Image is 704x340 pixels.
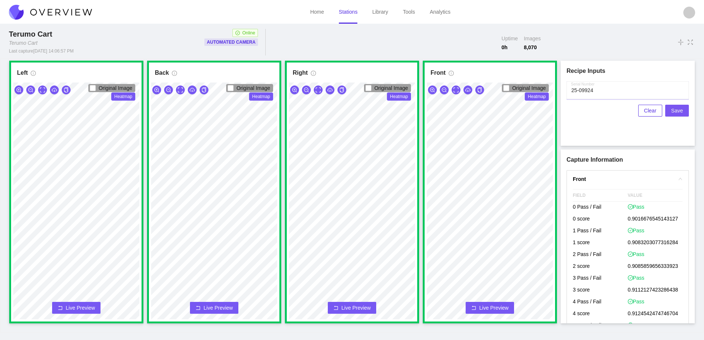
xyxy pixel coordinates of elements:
span: vertical-align-middle [677,38,684,47]
button: zoom-out [440,85,449,94]
div: rightFront [567,171,688,188]
span: Live Preview [479,304,509,312]
span: check-circle [628,228,633,233]
span: Images [524,35,541,42]
span: Pass [628,322,645,329]
p: 2 Pass / Fail [573,249,628,261]
span: fullscreen [687,38,694,46]
p: 0.9083203077316284 [628,237,683,249]
span: cloud-download [327,87,333,93]
p: 0 Pass / Fail [573,202,628,213]
h4: Front [573,175,674,183]
button: copy [200,85,208,94]
span: rollback [58,305,63,311]
span: rollback [195,305,201,311]
span: copy [201,87,207,93]
a: Home [310,9,324,15]
span: copy [339,87,344,93]
span: expand [316,87,321,93]
button: zoom-out [302,85,311,94]
span: right [678,177,683,181]
h1: Left [17,68,28,77]
span: FIELD [573,189,628,201]
span: Heatmap [387,92,411,101]
span: rollback [471,305,476,311]
span: Pass [628,250,645,258]
span: zoom-in [292,87,297,93]
span: zoom-out [28,87,33,93]
span: Live Preview [204,304,233,312]
span: 8,070 [524,44,541,51]
a: Library [372,9,388,15]
span: Original Image [374,85,408,91]
div: Terumo Cart [9,39,37,47]
span: copy [64,87,69,93]
p: 3 Pass / Fail [573,273,628,285]
span: zoom-out [304,87,309,93]
button: zoom-in [290,85,299,94]
a: Analytics [430,9,450,15]
span: info-circle [172,71,177,79]
button: zoom-in [152,85,161,94]
span: Original Image [99,85,132,91]
span: Live Preview [66,304,95,312]
span: zoom-in [16,87,21,93]
p: Automated Camera [207,38,256,46]
button: Save [665,105,689,117]
div: Last capture [DATE] 14:06:57 PM [9,48,74,54]
span: info-circle [311,71,316,79]
button: zoom-out [26,85,35,94]
span: Heatmap [249,92,273,101]
button: rollbackLive Preview [52,302,101,314]
img: Overview [9,5,92,20]
button: copy [337,85,346,94]
span: Clear [644,107,656,115]
span: rollback [333,305,339,311]
button: zoom-in [428,85,437,94]
span: zoom-in [430,87,435,93]
p: 0.9085859656333923 [628,261,683,273]
span: expand [453,87,459,93]
span: Heatmap [111,92,135,101]
p: 0.9016676545143127 [628,213,683,225]
p: 1 Pass / Fail [573,225,628,237]
p: 5 Pass / Fail [573,320,628,332]
button: expand [314,85,323,94]
span: Online [242,29,255,37]
label: Serial Number [571,81,595,87]
span: Uptime [501,35,518,42]
a: Tools [403,9,415,15]
span: expand [178,87,183,93]
span: info-circle [449,71,454,79]
p: 0.9124542474746704 [628,308,683,320]
span: zoom-out [442,87,447,93]
span: cloud-download [190,87,195,93]
a: Stations [339,9,358,15]
button: rollbackLive Preview [466,302,514,314]
span: copy [477,87,482,93]
span: cloud-download [52,87,57,93]
div: Terumo Cart [9,29,55,39]
span: Pass [628,203,645,211]
button: zoom-in [14,85,23,94]
p: 2 score [573,261,628,273]
span: check-circle [628,204,633,209]
button: cloud-download [50,85,59,94]
span: Original Image [512,85,546,91]
p: 0.9112127423286438 [628,285,683,296]
button: Clear [638,105,662,117]
button: rollbackLive Preview [328,302,376,314]
span: info-circle [31,71,36,79]
h1: Recipe Inputs [567,67,689,75]
span: check-circle [235,31,240,35]
span: 0 h [501,44,518,51]
button: expand [452,85,460,94]
span: Original Image [237,85,270,91]
button: zoom-out [164,85,173,94]
p: 0 score [573,213,628,225]
button: expand [176,85,185,94]
span: Pass [628,298,645,305]
span: expand [40,87,45,93]
span: Heatmap [525,92,549,101]
span: cloud-download [465,87,470,93]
